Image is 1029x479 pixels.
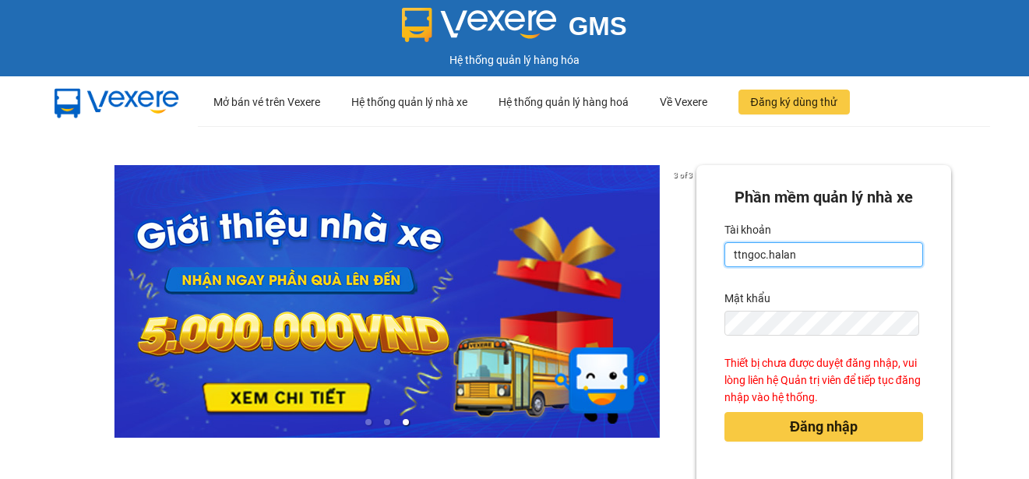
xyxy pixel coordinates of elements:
[365,419,372,425] li: slide item 1
[213,77,320,127] div: Mở bán vé trên Vexere
[78,165,100,438] button: previous slide / item
[724,412,923,442] button: Đăng nhập
[499,77,629,127] div: Hệ thống quản lý hàng hoá
[402,8,556,42] img: logo 2
[724,286,770,311] label: Mật khẩu
[724,217,771,242] label: Tài khoản
[724,185,923,210] div: Phần mềm quản lý nhà xe
[403,419,409,425] li: slide item 3
[738,90,850,114] button: Đăng ký dùng thử
[384,419,390,425] li: slide item 2
[790,416,858,438] span: Đăng nhập
[4,51,1025,69] div: Hệ thống quản lý hàng hóa
[351,77,467,127] div: Hệ thống quản lý nhà xe
[724,354,923,406] div: Thiết bị chưa được duyệt đăng nhập, vui lòng liên hệ Quản trị viên để tiếp tục đăng nhập vào hệ t...
[39,76,195,128] img: mbUUG5Q.png
[569,12,627,41] span: GMS
[402,23,627,36] a: GMS
[675,165,696,438] button: next slide / item
[751,93,837,111] span: Đăng ký dùng thử
[669,165,696,185] p: 3 of 3
[724,242,923,267] input: Tài khoản
[724,311,919,336] input: Mật khẩu
[660,77,707,127] div: Về Vexere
